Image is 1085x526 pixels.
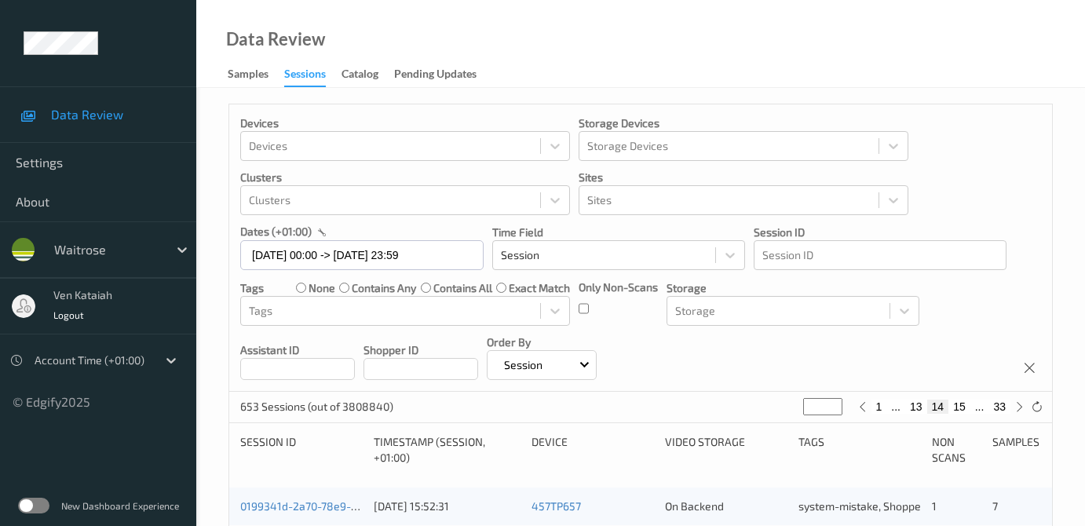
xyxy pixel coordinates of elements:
label: contains all [433,280,492,296]
button: 1 [871,400,887,414]
a: Samples [228,64,284,86]
div: Video Storage [665,434,787,466]
p: Clusters [240,170,570,185]
a: 457TP657 [532,499,581,513]
div: Timestamp (Session, +01:00) [374,434,521,466]
div: Sessions [284,66,326,87]
p: Assistant ID [240,342,355,358]
p: Order By [487,334,597,350]
div: Tags [798,434,921,466]
div: Session ID [240,434,363,466]
p: Only Non-Scans [579,279,658,295]
button: ... [970,400,989,414]
div: Pending Updates [394,66,477,86]
button: 33 [988,400,1010,414]
p: Shopper ID [363,342,478,358]
div: Non Scans [932,434,981,466]
p: Tags [240,280,264,296]
div: Catalog [342,66,378,86]
button: ... [886,400,905,414]
div: Data Review [226,31,325,47]
label: contains any [352,280,416,296]
a: Catalog [342,64,394,86]
p: Devices [240,115,570,131]
div: Device [532,434,654,466]
div: Samples [228,66,269,86]
button: 14 [927,400,949,414]
p: Storage [667,280,919,296]
span: 1 [932,499,937,513]
p: Session [499,357,548,373]
a: Sessions [284,64,342,87]
p: Sites [579,170,908,185]
label: none [309,280,335,296]
span: 7 [992,499,998,513]
a: 0199341d-2a70-78e9-a0aa-fc0586d4302a [240,499,455,513]
button: 15 [948,400,970,414]
div: [DATE] 15:52:31 [374,499,521,514]
a: Pending Updates [394,64,492,86]
p: 653 Sessions (out of 3808840) [240,399,393,415]
p: Time Field [492,225,745,240]
button: 13 [905,400,927,414]
p: Storage Devices [579,115,908,131]
p: Session ID [754,225,1006,240]
div: Samples [992,434,1041,466]
label: exact match [509,280,570,296]
p: dates (+01:00) [240,224,312,239]
div: On Backend [665,499,787,514]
